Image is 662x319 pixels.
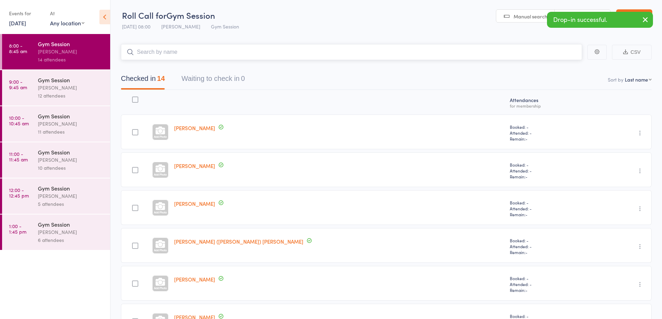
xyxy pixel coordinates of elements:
input: Search by name [121,44,582,60]
div: 0 [241,75,245,82]
div: [PERSON_NAME] [38,192,104,200]
span: Remain: [510,136,589,142]
div: 14 attendees [38,56,104,64]
a: [DATE] [9,19,26,27]
div: [PERSON_NAME] [38,156,104,164]
button: Waiting to check in0 [181,71,245,90]
a: 10:00 -10:45 amGym Session[PERSON_NAME]11 attendees [2,106,110,142]
button: CSV [612,45,652,60]
time: 10:00 - 10:45 am [9,115,29,126]
a: Exit roll call [616,9,652,23]
span: Remain: [510,211,589,217]
a: [PERSON_NAME] [174,124,215,132]
label: Sort by [608,76,623,83]
span: Roll Call for [122,9,166,21]
div: [PERSON_NAME] [38,228,104,236]
div: Gym Session [38,148,104,156]
div: Drop-in successful. [547,12,653,28]
span: - [525,136,528,142]
span: - [525,174,528,179]
span: Booked: - [510,162,589,168]
span: Remain: [510,249,589,255]
time: 12:00 - 12:45 pm [9,187,29,198]
span: Attended: - [510,130,589,136]
div: [PERSON_NAME] [38,120,104,128]
a: [PERSON_NAME] [174,276,215,283]
span: Gym Session [211,23,239,30]
span: - [525,249,528,255]
div: Gym Session [38,40,104,48]
div: Gym Session [38,184,104,192]
time: 9:00 - 9:45 am [9,79,27,90]
a: [PERSON_NAME] [174,162,215,169]
div: Events for [9,8,43,19]
time: 11:00 - 11:45 am [9,151,28,162]
button: Checked in14 [121,71,165,90]
div: 11 attendees [38,128,104,136]
div: 12 attendees [38,92,104,100]
a: 1:00 -1:45 pmGym Session[PERSON_NAME]6 attendees [2,215,110,250]
div: Atten­dances [507,93,592,111]
a: [PERSON_NAME] ([PERSON_NAME]) [PERSON_NAME] [174,238,303,245]
span: Attended: - [510,205,589,211]
span: Booked: - [510,275,589,281]
span: Remain: [510,287,589,293]
span: - [525,211,528,217]
div: 14 [157,75,165,82]
span: Manual search [514,13,547,20]
a: 9:00 -9:45 amGym Session[PERSON_NAME]12 attendees [2,70,110,106]
div: [PERSON_NAME] [38,48,104,56]
div: Gym Session [38,76,104,84]
span: Booked: - [510,313,589,319]
div: Gym Session [38,220,104,228]
span: Attended: - [510,168,589,174]
span: Attended: - [510,281,589,287]
div: 6 attendees [38,236,104,244]
span: Booked: - [510,200,589,205]
span: Attended: - [510,243,589,249]
span: Gym Session [166,9,215,21]
div: Any location [50,19,84,27]
span: [PERSON_NAME] [161,23,200,30]
span: - [525,287,528,293]
div: Last name [625,76,648,83]
a: 12:00 -12:45 pmGym Session[PERSON_NAME]5 attendees [2,178,110,214]
div: 10 attendees [38,164,104,172]
time: 1:00 - 1:45 pm [9,223,26,234]
a: 8:00 -8:45 amGym Session[PERSON_NAME]14 attendees [2,34,110,69]
span: Booked: - [510,124,589,130]
time: 8:00 - 8:45 am [9,43,27,54]
a: 11:00 -11:45 amGym Session[PERSON_NAME]10 attendees [2,142,110,178]
div: Gym Session [38,112,104,120]
div: At [50,8,84,19]
a: [PERSON_NAME] [174,200,215,207]
span: Booked: - [510,237,589,243]
div: for membership [510,103,589,108]
div: 5 attendees [38,200,104,208]
span: Remain: [510,174,589,179]
span: [DATE] 08:00 [122,23,150,30]
div: [PERSON_NAME] [38,84,104,92]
